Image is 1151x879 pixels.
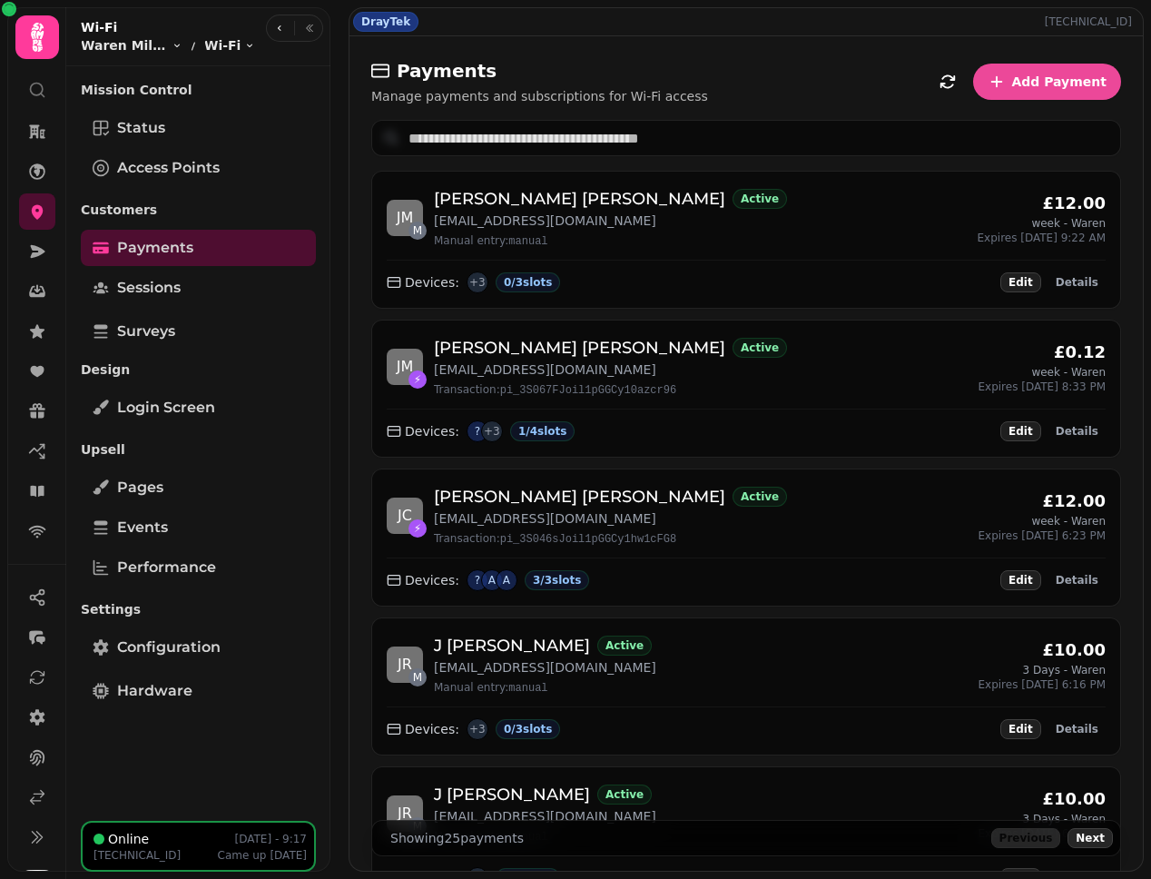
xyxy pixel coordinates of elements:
[81,469,316,506] a: Pages
[81,821,316,872] button: Online[DATE] - 9:17[TECHNICAL_ID]Came up[DATE]
[398,509,412,523] span: J C
[81,230,316,266] a: Payments
[117,117,165,139] span: Status
[1056,575,1098,586] span: Details
[371,87,708,105] p: Manage payments and subscriptions for Wi-Fi access
[434,382,787,398] div: Transaction:
[1011,75,1107,88] span: Add Payment
[1076,833,1105,844] span: Next
[117,637,221,658] span: Configuration
[1056,277,1098,288] span: Details
[81,433,316,466] p: Upsell
[117,157,220,179] span: Access Points
[1008,426,1033,437] span: Edit
[81,36,168,54] span: Waren Mill Camping and [GEOGRAPHIC_DATA]
[398,806,412,821] span: J R
[387,422,459,440] div: Devices:
[434,484,725,509] h3: [PERSON_NAME] [PERSON_NAME]
[434,509,787,528] p: [EMAIL_ADDRESS][DOMAIN_NAME]
[508,235,547,248] span: manual
[81,150,316,186] a: Access Points
[467,272,488,293] div: + 3
[1043,786,1106,812] div: £10.00
[1000,421,1041,441] button: Edit
[1000,272,1041,292] button: Edit
[1043,637,1106,663] div: £10.00
[1000,570,1041,590] button: Edit
[235,832,308,846] p: [DATE] - 9:17
[1008,724,1033,735] span: Edit
[733,338,787,358] div: Active
[81,629,316,666] a: Configuration
[117,397,215,419] span: Login screen
[81,313,316,350] a: Surveys
[218,849,267,862] span: Came up
[398,657,412,672] span: J R
[467,718,488,740] div: + 3
[81,509,316,546] a: Events
[733,189,787,209] div: Active
[1056,724,1098,735] span: Details
[525,570,590,590] div: 3 / 3 slots
[387,571,459,589] div: Devices:
[597,636,652,656] div: Active
[434,186,725,212] h3: [PERSON_NAME] [PERSON_NAME]
[978,380,1106,394] div: Expires [DATE] 8:33 PM
[434,335,725,360] h3: [PERSON_NAME] [PERSON_NAME]
[1043,489,1106,514] div: £12.00
[434,680,656,696] div: Manual entry:
[379,829,535,847] div: Showing 25 payments
[117,680,192,702] span: Hardware
[81,353,316,386] p: Design
[408,817,427,835] div: M
[1031,365,1106,380] div: week - Waren
[1043,191,1106,216] div: £12.00
[500,533,676,546] span: pi_3S046sJoil1pGGCy1hw1cFG8
[408,222,427,240] div: M
[481,420,503,442] div: + 3
[81,36,255,54] nav: breadcrumb
[1048,719,1106,739] button: Details
[93,848,181,863] p: [TECHNICAL_ID]
[467,569,488,591] div: ?
[108,830,149,848] p: Online
[81,193,316,226] p: Customers
[597,785,652,805] div: Active
[1023,663,1106,677] div: 3 Days - Waren
[496,569,517,591] div: Apple iPhone
[1067,828,1113,848] button: Next
[81,270,316,306] a: Sessions
[81,74,316,106] p: Mission Control
[408,668,427,686] div: M
[496,272,561,292] div: 0 / 3 slots
[117,517,168,538] span: Events
[397,211,414,225] span: J M
[434,782,590,807] h3: J [PERSON_NAME]
[1056,426,1098,437] span: Details
[1031,216,1106,231] div: week - Waren
[371,58,708,84] h2: Payments
[1008,277,1033,288] span: Edit
[117,321,175,342] span: Surveys
[434,212,787,230] p: [EMAIL_ADDRESS][DOMAIN_NAME]
[1048,272,1106,292] button: Details
[1000,719,1041,739] button: Edit
[117,477,163,499] span: Pages
[434,233,787,249] div: Manual entry:
[434,360,787,379] p: [EMAIL_ADDRESS][DOMAIN_NAME]
[508,682,547,695] span: manual
[81,549,316,586] a: Performance
[510,421,575,441] div: 1 / 4 slots
[117,277,181,299] span: Sessions
[204,36,255,54] button: Wi-Fi
[81,390,316,426] a: Login screen
[496,719,561,739] div: 0 / 3 slots
[481,569,503,591] div: Apple iPhone
[733,487,787,507] div: Active
[1048,570,1106,590] button: Details
[353,12,418,32] div: DrayTek
[978,231,1106,245] div: Expires [DATE] 9:22 AM
[81,593,316,626] p: Settings
[434,807,656,825] p: [EMAIL_ADDRESS][DOMAIN_NAME]
[81,36,182,54] button: Waren Mill Camping and [GEOGRAPHIC_DATA]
